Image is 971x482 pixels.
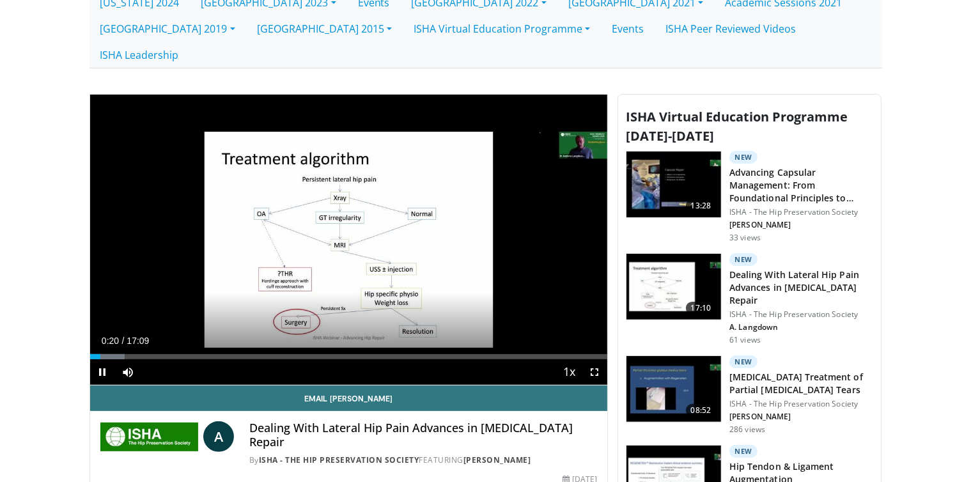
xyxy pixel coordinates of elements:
a: 13:28 New Advancing Capsular Management: From Foundational Principles to Innov… ISHA - The Hip Pr... [626,151,873,243]
a: [PERSON_NAME] [463,455,531,465]
button: Mute [116,359,141,385]
a: ISHA - The Hip Preservation Society [259,455,419,465]
a: Events [601,15,655,42]
div: By FEATURING [249,455,597,466]
h3: Dealing With Lateral Hip Pain Advances in [MEDICAL_DATA] Repair [729,268,873,307]
p: ISHA - The Hip Preservation Society [729,309,873,320]
img: ef2d87f0-3100-46b1-9b2d-ab953198544f.150x105_q85_crop-smart_upscale.jpg [626,152,721,218]
a: ISHA Virtual Education Programme [403,15,601,42]
span: ISHA Virtual Education Programme [DATE]-[DATE] [626,108,848,144]
img: 5a7719ab-c25f-426f-ab58-9b895ff64a4c.150x105_q85_crop-smart_upscale.jpg [626,254,721,320]
a: ISHA Peer Reviewed Videos [655,15,807,42]
span: 08:52 [686,404,717,417]
a: 17:10 New Dealing With Lateral Hip Pain Advances in [MEDICAL_DATA] Repair ISHA - The Hip Preserva... [626,253,873,345]
h4: Dealing With Lateral Hip Pain Advances in [MEDICAL_DATA] Repair [249,421,597,449]
span: / [122,336,125,346]
a: Email [PERSON_NAME] [90,385,608,411]
p: A. Langdown [729,322,873,332]
p: New [729,445,757,458]
button: Playback Rate [556,359,582,385]
a: ISHA Leadership [89,42,190,68]
img: ISHA - The Hip Preservation Society [100,421,198,452]
img: 755cc739-d630-479d-8eef-ca95d3b944a7.150x105_q85_crop-smart_upscale.jpg [626,356,721,423]
video-js: Video Player [90,95,608,386]
p: 61 views [729,335,761,345]
p: [PERSON_NAME] [729,412,873,422]
button: Fullscreen [582,359,607,385]
p: ISHA - The Hip Preservation Society [729,207,873,217]
div: Progress Bar [90,354,608,359]
p: New [729,253,757,266]
h3: [MEDICAL_DATA] Treatment of Partial [MEDICAL_DATA] Tears [729,371,873,396]
a: A [203,421,234,452]
a: [GEOGRAPHIC_DATA] 2019 [89,15,246,42]
p: [PERSON_NAME] [729,220,873,230]
p: New [729,355,757,368]
p: ISHA - The Hip Preservation Society [729,399,873,409]
p: 286 views [729,424,765,435]
a: 08:52 New [MEDICAL_DATA] Treatment of Partial [MEDICAL_DATA] Tears ISHA - The Hip Preservation So... [626,355,873,435]
span: 0:20 [102,336,119,346]
a: [GEOGRAPHIC_DATA] 2015 [246,15,403,42]
p: New [729,151,757,164]
h3: Advancing Capsular Management: From Foundational Principles to Innov… [729,166,873,205]
button: Pause [90,359,116,385]
p: 33 views [729,233,761,243]
span: 13:28 [686,199,717,212]
span: 17:10 [686,302,717,315]
span: 17:09 [127,336,149,346]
